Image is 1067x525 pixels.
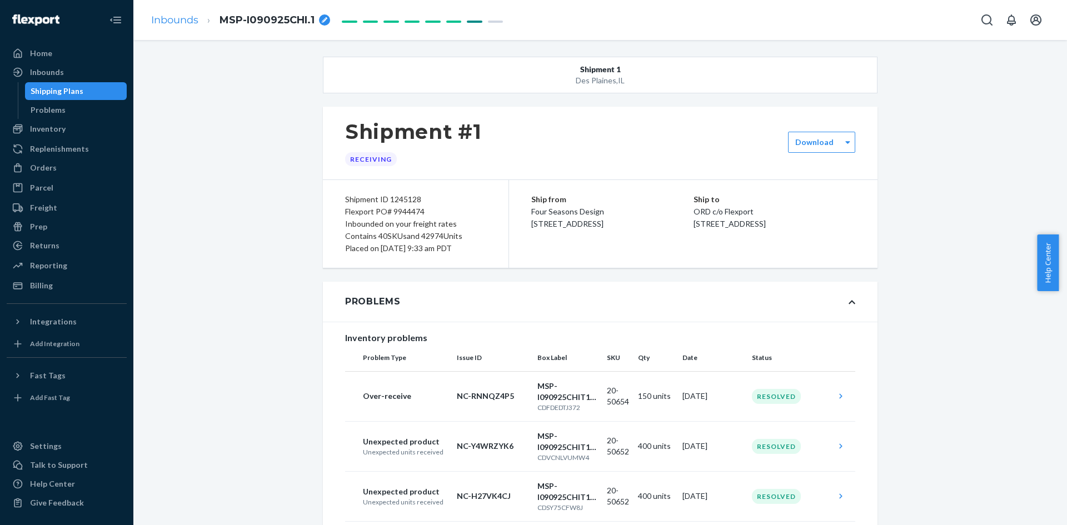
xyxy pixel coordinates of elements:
[142,4,339,37] ol: breadcrumbs
[31,86,83,97] div: Shipping Plans
[30,221,47,232] div: Prep
[323,57,877,93] button: Shipment 1Des Plaines,IL
[30,316,77,327] div: Integrations
[457,491,528,502] p: NC-H27VK4CJ
[537,481,598,503] p: MSP-I090925CHIT1P39
[602,371,634,421] td: 20-50654
[694,193,855,206] p: Ship to
[752,439,801,454] div: Resolved
[678,344,747,371] th: Date
[634,421,678,471] td: 400 units
[678,471,747,521] td: [DATE]
[30,478,75,489] div: Help Center
[30,497,84,508] div: Give Feedback
[7,494,127,512] button: Give Feedback
[7,367,127,384] button: Fast Tags
[7,44,127,62] a: Home
[104,9,127,31] button: Close Navigation
[602,471,634,521] td: 20-50652
[1000,9,1023,31] button: Open notifications
[7,63,127,81] a: Inbounds
[363,447,448,457] p: Unexpected units received
[30,48,52,59] div: Home
[30,370,66,381] div: Fast Tags
[678,371,747,421] td: [DATE]
[345,242,486,254] div: Placed on [DATE] 9:33 am PDT
[363,497,448,507] p: Unexpected units received
[25,101,127,119] a: Problems
[345,193,486,206] div: Shipment ID 1245128
[795,137,834,148] label: Download
[537,403,598,412] p: CDFDEDTJ372
[363,486,448,497] p: Unexpected product
[7,475,127,493] a: Help Center
[7,313,127,331] button: Integrations
[457,391,528,402] p: NC-RNNQZ4P5
[345,120,482,143] h1: Shipment #1
[7,218,127,236] a: Prep
[634,371,678,421] td: 150 units
[533,344,602,371] th: Box Label
[30,393,70,402] div: Add Fast Tag
[31,104,66,116] div: Problems
[30,67,64,78] div: Inbounds
[345,218,486,230] div: Inbounded on your freight rates
[7,237,127,254] a: Returns
[345,152,397,166] div: Receiving
[7,335,127,353] a: Add Integration
[678,421,747,471] td: [DATE]
[752,389,801,404] div: Resolved
[747,344,831,371] th: Status
[752,489,801,504] div: Resolved
[7,437,127,455] a: Settings
[537,431,598,453] p: MSP-I090925CHIT1P37
[7,389,127,407] a: Add Fast Tag
[363,391,448,402] p: Over-receive
[30,441,62,452] div: Settings
[7,456,127,474] a: Talk to Support
[976,9,998,31] button: Open Search Box
[345,206,486,218] div: Flexport PO# 9944474
[151,14,198,26] a: Inbounds
[345,295,401,308] div: Problems
[30,162,57,173] div: Orders
[537,381,598,403] p: MSP-I090925CHIT1P40
[7,277,127,294] a: Billing
[694,219,766,228] span: [STREET_ADDRESS]
[7,120,127,138] a: Inventory
[537,503,598,512] p: CDSY75CFW8J
[379,75,822,86] div: Des Plaines , IL
[30,202,57,213] div: Freight
[7,140,127,158] a: Replenishments
[531,207,604,228] span: Four Seasons Design [STREET_ADDRESS]
[345,230,486,242] div: Contains 40 SKUs and 42974 Units
[1037,234,1059,291] button: Help Center
[30,240,59,251] div: Returns
[345,331,855,344] div: Inventory problems
[7,159,127,177] a: Orders
[30,459,88,471] div: Talk to Support
[602,421,634,471] td: 20-50652
[30,260,67,271] div: Reporting
[634,471,678,521] td: 400 units
[7,179,127,197] a: Parcel
[537,453,598,462] p: CDVCNLVUMW4
[12,14,59,26] img: Flexport logo
[30,143,89,154] div: Replenishments
[220,13,315,28] span: MSP-I090925CHI.1
[580,64,621,75] span: Shipment 1
[363,436,448,447] p: Unexpected product
[694,206,855,218] p: ORD c/o Flexport
[452,344,533,371] th: Issue ID
[25,82,127,100] a: Shipping Plans
[457,441,528,452] p: NC-Y4WRZYK6
[7,199,127,217] a: Freight
[345,344,452,371] th: Problem Type
[1025,9,1047,31] button: Open account menu
[30,123,66,134] div: Inventory
[30,280,53,291] div: Billing
[7,257,127,274] a: Reporting
[531,193,694,206] p: Ship from
[602,344,634,371] th: SKU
